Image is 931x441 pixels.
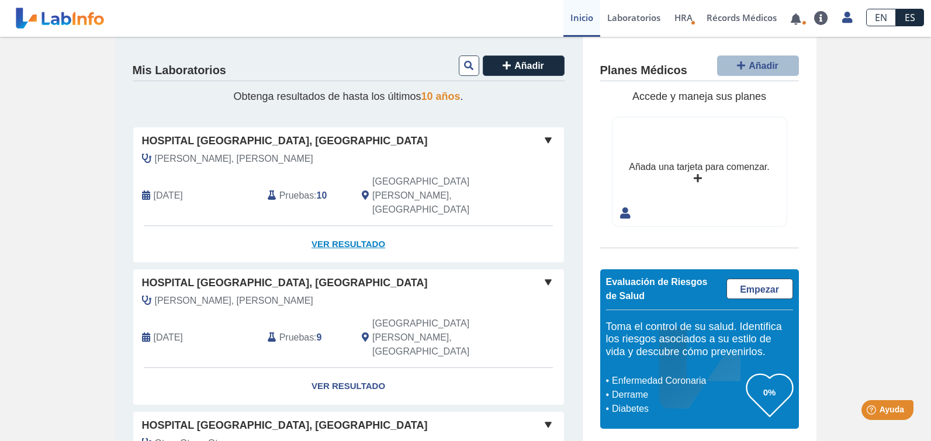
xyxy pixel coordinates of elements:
[372,317,501,359] span: San Juan, PR
[259,317,353,359] div: :
[726,279,793,299] a: Empezar
[609,374,746,388] li: Enfermedad Coronaria
[142,133,428,149] span: Hospital [GEOGRAPHIC_DATA], [GEOGRAPHIC_DATA]
[133,368,564,405] a: Ver Resultado
[421,91,461,102] span: 10 años
[372,175,501,217] span: San Juan, PR
[717,55,799,76] button: Añadir
[317,190,327,200] b: 10
[155,294,313,308] span: Pereira Diaz, Olga
[674,12,693,23] span: HRA
[279,331,314,345] span: Pruebas
[133,64,226,78] h4: Mis Laboratorios
[749,61,778,71] span: Añadir
[827,395,918,428] iframe: Help widget launcher
[629,160,769,174] div: Añada una tarjeta para comenzar.
[600,64,687,78] h4: Planes Médicos
[279,189,314,203] span: Pruebas
[233,91,463,102] span: Obtenga resultados de hasta los últimos .
[896,9,924,26] a: ES
[866,9,896,26] a: EN
[154,331,183,345] span: 2025-07-08
[483,55,565,76] button: Añadir
[155,152,313,166] span: Rosa Rodriguez, Jessica
[133,226,564,263] a: Ver Resultado
[606,321,793,359] h5: Toma el control de su salud. Identifica los riesgos asociados a su estilo de vida y descubre cómo...
[259,175,353,217] div: :
[632,91,766,102] span: Accede y maneja sus planes
[740,284,779,294] span: Empezar
[514,61,544,71] span: Añadir
[609,402,746,416] li: Diabetes
[142,418,428,433] span: Hospital [GEOGRAPHIC_DATA], [GEOGRAPHIC_DATA]
[154,189,183,203] span: 2025-09-27
[609,388,746,402] li: Derrame
[317,332,322,342] b: 9
[746,385,793,400] h3: 0%
[606,277,708,301] span: Evaluación de Riesgos de Salud
[142,275,428,291] span: Hospital [GEOGRAPHIC_DATA], [GEOGRAPHIC_DATA]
